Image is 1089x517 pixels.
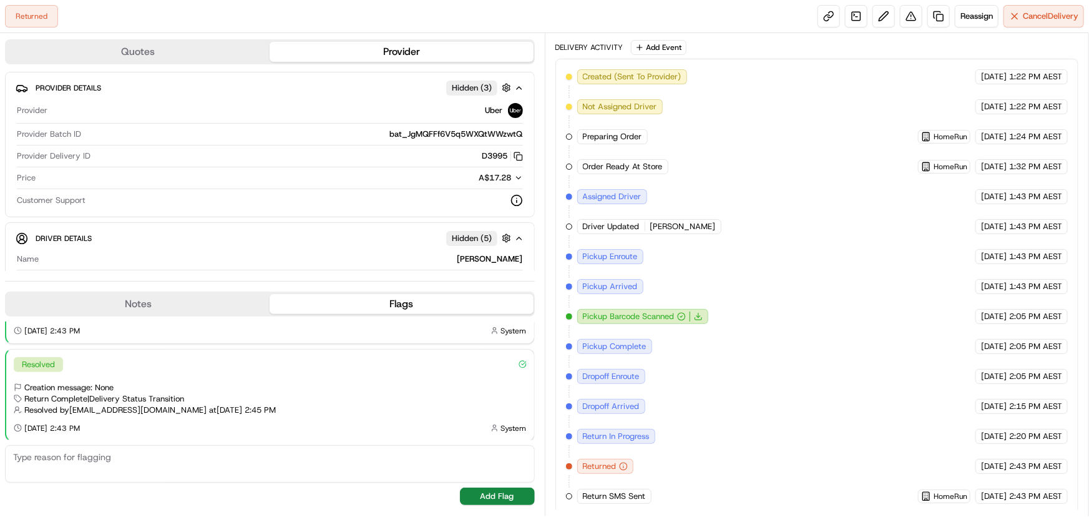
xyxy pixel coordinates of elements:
button: Hidden (5) [446,230,514,246]
span: HomeRun [934,132,967,142]
button: Pickup Barcode Scanned [583,311,686,322]
span: HomeRun [934,491,967,501]
span: Assigned Driver [583,191,642,202]
span: [DATE] [981,461,1007,472]
span: [DATE] [981,281,1007,292]
span: Pylon [124,212,151,221]
span: [DATE] [981,341,1007,352]
button: CancelDelivery [1004,5,1084,27]
span: Provider Delivery ID [17,150,90,162]
div: Start new chat [42,119,205,132]
span: Price [17,172,36,184]
span: [DATE] [981,311,1007,322]
button: A$17.28 [413,172,523,184]
span: 1:22 PM AEST [1009,101,1062,112]
span: [DATE] [981,101,1007,112]
span: [DATE] [981,191,1007,202]
span: 2:43 PM AEST [1009,461,1062,472]
span: Returned [583,461,617,472]
img: 1736555255976-a54dd68f-1ca7-489b-9aae-adbdc363a1c4 [12,119,35,142]
div: Resolved [14,357,63,372]
button: Add Event [631,40,686,55]
button: Flags [270,294,533,314]
span: Driver Details [36,234,92,244]
span: [DATE] [981,491,1007,502]
span: 1:22 PM AEST [1009,71,1062,82]
span: Pickup Enroute [583,251,638,262]
span: Pickup Complete [583,341,647,352]
button: HomeRun [921,491,967,501]
span: [DATE] [981,251,1007,262]
button: Add Flag [460,488,535,505]
span: bat_JgMQFFf6V5q5WXQtWWzwtQ [390,129,523,140]
span: [PERSON_NAME] [650,221,716,232]
button: Start new chat [212,123,227,138]
span: Provider [17,105,47,116]
span: 1:43 PM AEST [1009,251,1062,262]
span: HomeRun [934,162,967,172]
span: at [DATE] 2:45 PM [209,405,276,416]
div: 💻 [105,182,115,192]
span: 1:32 PM AEST [1009,161,1062,172]
span: Return SMS Sent [583,491,646,502]
span: Hidden ( 3 ) [452,82,492,94]
button: D3995 [482,150,523,162]
span: Reassign [960,11,993,22]
span: [DATE] [981,161,1007,172]
span: Creation message: None [24,382,114,393]
span: Cancel Delivery [1023,11,1078,22]
input: Clear [32,81,206,94]
a: 💻API Documentation [100,176,205,199]
span: [DATE] [981,131,1007,142]
span: API Documentation [118,181,200,194]
span: A$17.28 [479,172,512,183]
span: Uber [486,105,503,116]
span: 2:05 PM AEST [1009,311,1062,322]
span: [DATE] [981,221,1007,232]
span: Order Ready At Store [583,161,663,172]
button: Provider DetailsHidden (3) [16,77,524,98]
span: [DATE] [981,431,1007,442]
span: 1:43 PM AEST [1009,191,1062,202]
div: We're available if you need us! [42,132,158,142]
span: Dropoff Enroute [583,371,640,382]
span: Return Complete | Delivery Status Transition [24,393,184,405]
span: 2:43 PM AEST [1009,491,1062,502]
button: Provider [270,42,533,62]
span: 2:05 PM AEST [1009,341,1062,352]
span: Pickup Barcode Scanned [583,311,675,322]
span: Knowledge Base [25,181,95,194]
button: Quotes [6,42,270,62]
button: Driver DetailsHidden (5) [16,228,524,249]
span: [DATE] 2:43 PM [24,326,80,336]
span: Name [17,254,39,265]
div: Delivery Activity [555,42,623,52]
span: Provider Details [36,83,101,93]
span: Dropoff Arrived [583,401,640,412]
span: [DATE] [981,71,1007,82]
button: Reassign [955,5,999,27]
span: 2:05 PM AEST [1009,371,1062,382]
span: 2:20 PM AEST [1009,431,1062,442]
a: 📗Knowledge Base [7,176,100,199]
a: Powered byPylon [88,211,151,221]
div: 📗 [12,182,22,192]
span: Not Assigned Driver [583,101,657,112]
span: System [501,423,527,433]
span: 2:15 PM AEST [1009,401,1062,412]
span: Preparing Order [583,131,642,142]
span: System [501,326,527,336]
p: Welcome 👋 [12,50,227,70]
span: [DATE] [981,401,1007,412]
span: Provider Batch ID [17,129,81,140]
img: Nash [12,12,37,37]
span: 1:43 PM AEST [1009,281,1062,292]
span: Hidden ( 5 ) [452,233,492,244]
span: Resolved by [EMAIL_ADDRESS][DOMAIN_NAME] [24,405,207,416]
span: [DATE] [981,371,1007,382]
span: 1:24 PM AEST [1009,131,1062,142]
span: Customer Support [17,195,85,206]
button: Notes [6,294,270,314]
span: Return In Progress [583,431,650,442]
button: Hidden (3) [446,80,514,96]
